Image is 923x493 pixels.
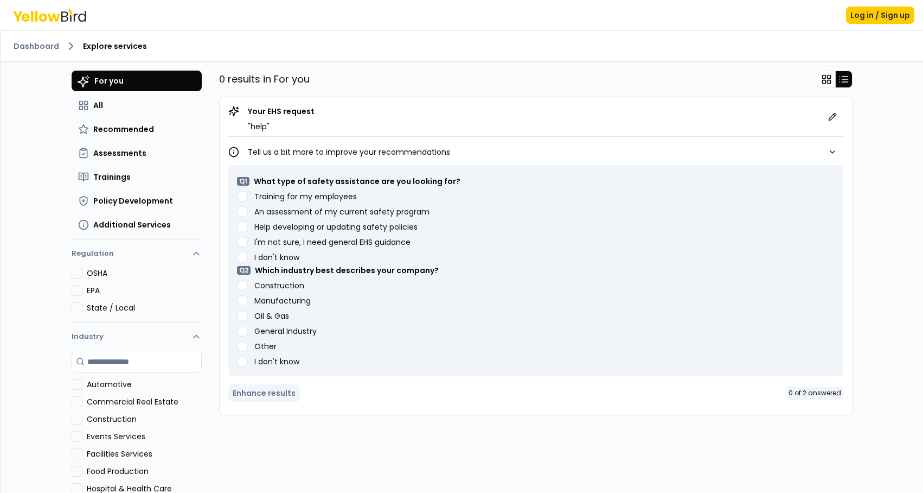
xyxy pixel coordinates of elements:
p: 0 results in For you [219,72,310,87]
label: Training for my employees [254,193,357,200]
label: General Industry [254,327,317,335]
button: For you [72,71,202,91]
label: Other [254,343,277,350]
span: All [93,100,103,111]
button: Assessments [72,143,202,163]
label: EPA [87,285,202,296]
label: Construction [87,414,202,425]
button: Additional Services [72,215,202,235]
label: Commercial Real Estate [87,396,202,407]
span: Policy Development [93,195,173,206]
span: Additional Services [93,219,171,230]
label: State / Local [87,302,202,313]
p: " help " [248,121,315,132]
label: Food Production [87,466,202,477]
label: OSHA [87,268,202,279]
nav: breadcrumb [14,40,910,53]
label: I don't know [254,254,299,261]
p: Q 2 [237,266,251,275]
span: Assessments [93,148,146,159]
button: Policy Development [72,191,202,211]
button: Industry [72,323,202,351]
span: Explore services [83,41,147,52]
label: Automotive [87,379,202,390]
label: Manufacturing [254,297,311,305]
span: For you [94,75,124,86]
button: Regulation [72,244,202,268]
p: Tell us a bit more to improve your recommendations [248,147,450,157]
button: Trainings [72,167,202,187]
button: All [72,96,202,115]
span: Recommended [93,124,154,135]
label: I'm not sure, I need general EHS guidance [254,238,411,246]
label: Construction [254,282,304,289]
div: 0 of 2 answered [786,387,843,400]
p: What type of safety assistance are you looking for? [254,176,460,187]
label: An assessment of my current safety program [254,208,430,216]
label: Facilities Services [87,448,202,459]
button: Log in / Sign up [846,7,914,24]
a: Dashboard [14,41,59,52]
span: Trainings [93,172,131,182]
label: I don't know [254,358,299,365]
button: Recommended [72,119,202,139]
label: Events Services [87,431,202,442]
p: Q 1 [237,177,249,186]
div: Regulation [72,268,202,322]
p: Your EHS request [248,106,315,117]
label: Oil & Gas [254,312,289,320]
p: Which industry best describes your company? [255,265,439,276]
label: Help developing or updating safety policies [254,223,418,231]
